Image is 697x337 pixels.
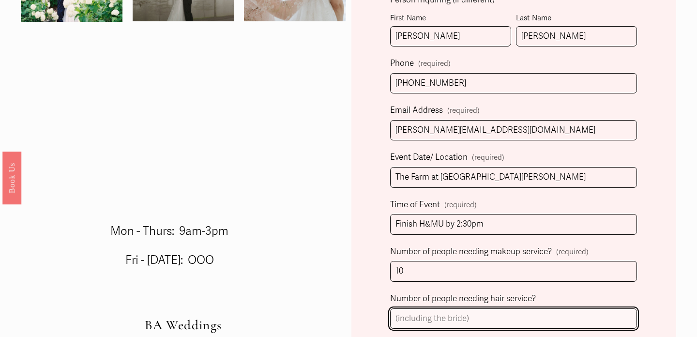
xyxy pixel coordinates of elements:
span: (required) [556,245,589,259]
span: Time of Event [390,198,440,213]
input: (including the bride) [390,308,637,329]
span: Fri - [DATE]: OOO [125,253,214,267]
span: (required) [447,104,480,117]
a: Book Us [2,152,21,204]
span: Number of people needing hair service? [390,291,536,306]
span: Event Date/ Location [390,150,468,165]
input: (including the bride) [390,261,637,282]
input: (estimated time) [390,214,637,235]
span: (required) [472,151,504,164]
div: Last Name [516,12,637,26]
span: (required) [418,60,451,67]
span: Mon - Thurs: 9am-3pm [110,224,228,238]
span: Number of people needing makeup service? [390,245,552,260]
h2: BA Weddings [21,318,346,333]
div: First Name [390,12,511,26]
span: (required) [444,199,477,212]
span: Email Address [390,103,443,118]
span: Phone [390,56,414,71]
